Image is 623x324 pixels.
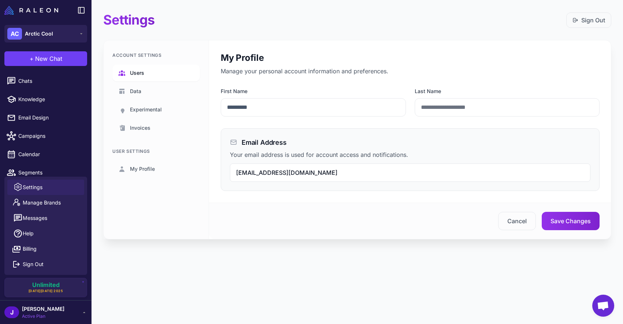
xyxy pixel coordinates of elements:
h1: Settings [103,12,154,28]
div: AC [7,28,22,40]
a: Calendar [3,147,89,162]
a: Experimental [112,101,200,118]
span: [DATE][DATE] 2025 [29,288,63,294]
label: Last Name [415,87,600,95]
span: Email Design [18,114,83,122]
span: Sign Out [23,260,44,268]
button: +New Chat [4,51,87,66]
a: Knowledge [3,92,89,107]
span: Knowledge [18,95,83,103]
span: Chats [18,77,83,85]
span: Invoices [130,124,150,132]
div: Account Settings [112,52,200,59]
button: Cancel [498,212,536,230]
span: My Profile [130,165,155,173]
span: Data [130,87,141,95]
a: Help [7,226,84,241]
span: Users [130,69,144,77]
button: Messages [7,210,84,226]
span: + [30,54,34,63]
a: Data [112,83,200,100]
span: Billing [23,245,37,253]
a: Campaigns [3,128,89,144]
img: Raleon Logo [4,6,58,15]
span: Active Plan [22,313,64,320]
a: Raleon Logo [4,6,61,15]
button: Save Changes [542,212,600,230]
span: Messages [23,214,47,222]
span: Calendar [18,150,83,158]
span: Arctic Cool [25,30,53,38]
span: Manage Brands [23,199,61,207]
span: Unlimited [32,282,60,288]
span: Settings [23,183,42,191]
button: Sign Out [566,12,611,28]
div: User Settings [112,148,200,155]
span: New Chat [35,54,62,63]
p: Your email address is used for account access and notifications. [230,150,590,159]
div: Open chat [592,295,614,317]
a: Users [112,65,200,81]
a: Chats [3,73,89,89]
span: Help [23,229,34,238]
label: First Name [221,87,406,95]
h3: Email Address [242,137,287,147]
button: ACArctic Cool [4,25,87,43]
a: Sign Out [572,16,605,25]
div: J [4,306,19,318]
span: [PERSON_NAME] [22,305,64,313]
p: Manage your personal account information and preferences. [221,67,600,76]
span: [EMAIL_ADDRESS][DOMAIN_NAME] [236,169,337,176]
button: Sign Out [7,257,84,272]
span: Segments [18,169,83,177]
a: Invoices [112,119,200,136]
h2: My Profile [221,52,600,64]
a: My Profile [112,161,200,177]
span: Experimental [130,106,162,114]
a: Email Design [3,110,89,125]
span: Campaigns [18,132,83,140]
a: Segments [3,165,89,180]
